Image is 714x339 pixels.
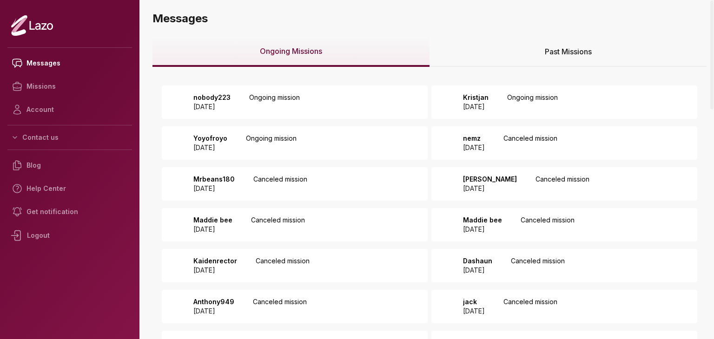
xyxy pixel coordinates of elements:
[463,215,502,225] p: Maddie bee
[463,256,492,266] p: Dashaun
[193,215,232,225] p: Maddie bee
[193,225,232,234] p: [DATE]
[7,177,132,200] a: Help Center
[463,134,485,143] p: nemz
[535,175,589,193] p: Canceled mission
[193,297,234,306] p: Anthony949
[260,46,322,57] span: Ongoing Missions
[463,143,485,152] p: [DATE]
[463,297,485,306] p: jack
[193,266,237,275] p: [DATE]
[463,93,489,102] p: Kristjan
[256,256,310,275] p: Canceled mission
[193,306,234,316] p: [DATE]
[193,134,227,143] p: Yoyofroyo
[7,200,132,223] a: Get notification
[7,154,132,177] a: Blog
[193,93,231,102] p: nobody223
[7,98,132,121] a: Account
[545,46,592,57] span: Past Missions
[193,143,227,152] p: [DATE]
[193,175,235,184] p: Mrbeans180
[193,256,237,266] p: Kaidenrector
[7,75,132,98] a: Missions
[463,306,485,316] p: [DATE]
[503,297,557,316] p: Canceled mission
[7,129,132,146] button: Contact us
[463,175,517,184] p: [PERSON_NAME]
[511,256,565,275] p: Canceled mission
[253,175,307,193] p: Canceled mission
[193,102,231,111] p: [DATE]
[463,266,492,275] p: [DATE]
[7,223,132,248] div: Logout
[503,134,557,152] p: Canceled mission
[507,93,558,111] p: Ongoing mission
[463,225,502,234] p: [DATE]
[246,134,297,152] p: Ongoing mission
[152,11,707,26] h3: Messages
[249,93,300,111] p: Ongoing mission
[253,297,307,316] p: Canceled mission
[463,102,489,111] p: [DATE]
[521,215,575,234] p: Canceled mission
[251,215,305,234] p: Canceled mission
[7,52,132,75] a: Messages
[463,184,517,193] p: [DATE]
[193,184,235,193] p: [DATE]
